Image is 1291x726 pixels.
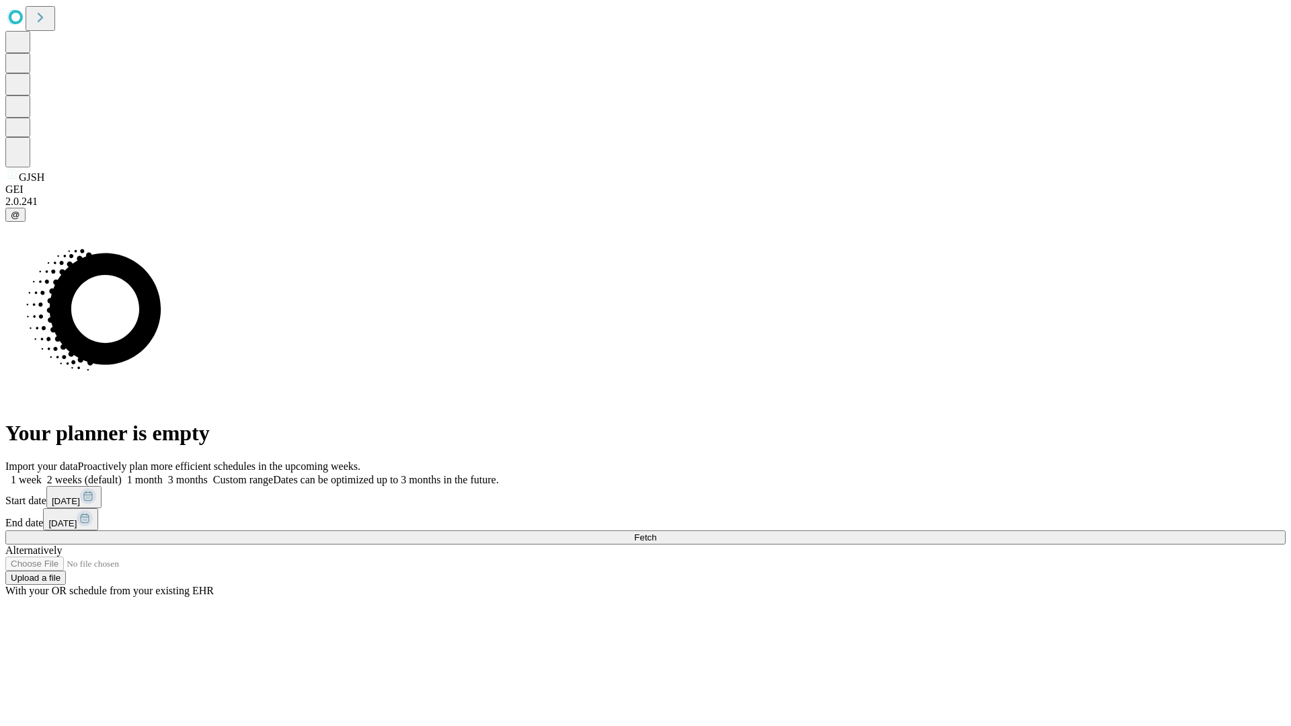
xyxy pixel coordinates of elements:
span: Fetch [634,532,656,542]
span: @ [11,210,20,220]
button: @ [5,208,26,222]
button: Fetch [5,530,1286,544]
span: Proactively plan more efficient schedules in the upcoming weeks. [78,460,360,472]
span: 1 week [11,474,42,485]
span: GJSH [19,171,44,183]
button: [DATE] [46,486,102,508]
span: 2 weeks (default) [47,474,122,485]
span: Dates can be optimized up to 3 months in the future. [273,474,498,485]
span: With your OR schedule from your existing EHR [5,585,214,596]
span: Custom range [213,474,273,485]
div: 2.0.241 [5,196,1286,208]
div: GEI [5,184,1286,196]
span: 1 month [127,474,163,485]
span: [DATE] [52,496,80,506]
span: 3 months [168,474,208,485]
span: Import your data [5,460,78,472]
div: Start date [5,486,1286,508]
h1: Your planner is empty [5,421,1286,446]
div: End date [5,508,1286,530]
button: [DATE] [43,508,98,530]
span: [DATE] [48,518,77,528]
span: Alternatively [5,544,62,556]
button: Upload a file [5,571,66,585]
